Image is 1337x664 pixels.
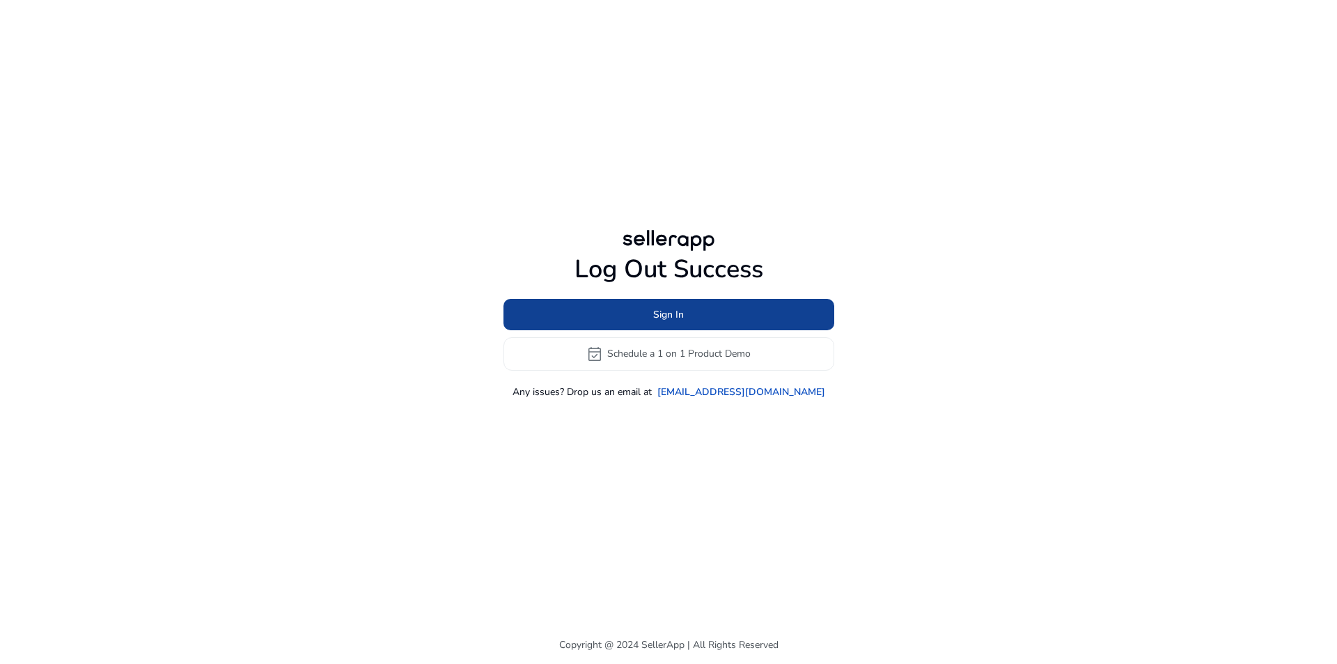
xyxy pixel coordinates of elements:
p: Any issues? Drop us an email at [513,385,652,399]
h1: Log Out Success [503,254,834,284]
button: event_availableSchedule a 1 on 1 Product Demo [503,337,834,371]
a: [EMAIL_ADDRESS][DOMAIN_NAME] [657,385,825,399]
span: event_available [586,346,603,362]
span: Sign In [653,307,684,322]
button: Sign In [503,299,834,330]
